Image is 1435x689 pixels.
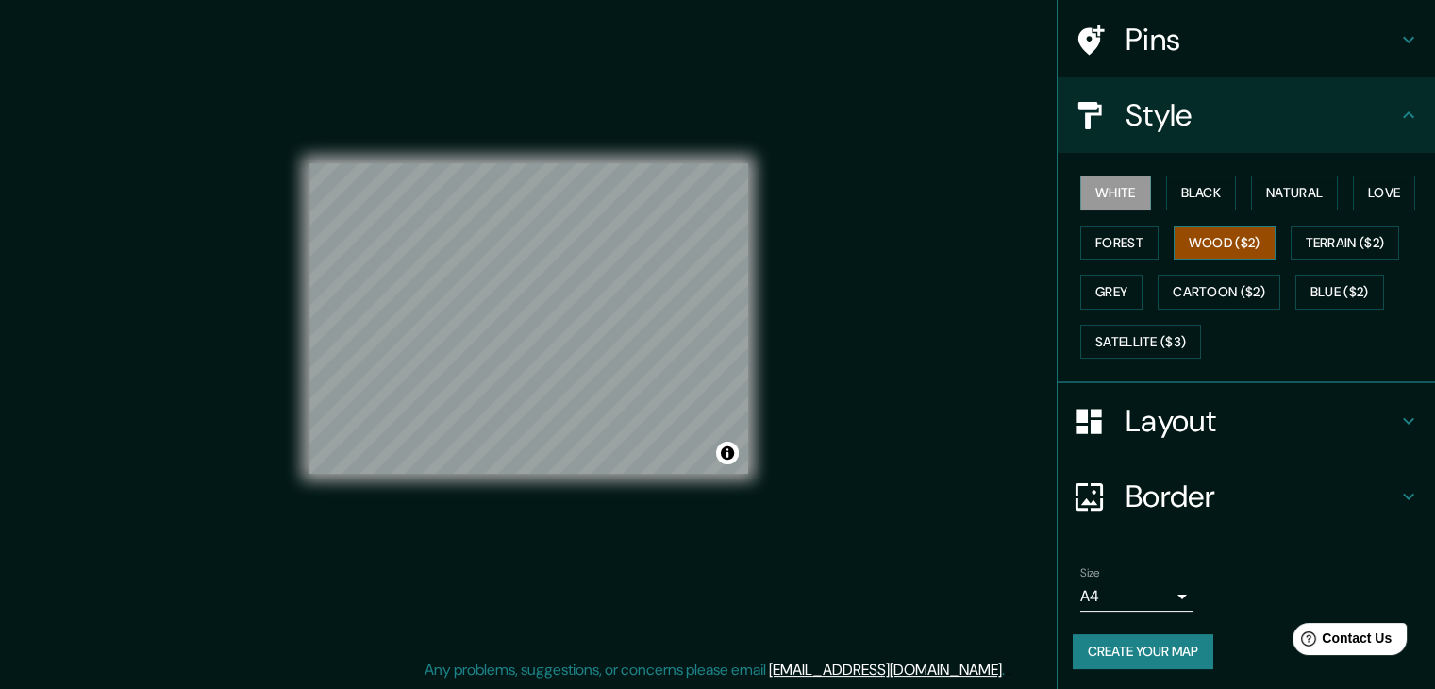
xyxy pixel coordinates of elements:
button: Create your map [1073,634,1213,669]
button: Terrain ($2) [1291,226,1400,260]
button: Satellite ($3) [1080,325,1201,360]
button: Natural [1251,176,1338,210]
button: Love [1353,176,1415,210]
button: Black [1166,176,1237,210]
button: White [1080,176,1151,210]
button: Toggle attribution [716,442,739,464]
button: Forest [1080,226,1159,260]
canvas: Map [309,163,748,474]
button: Grey [1080,275,1143,310]
div: . [1008,659,1011,681]
div: Style [1058,77,1435,153]
a: [EMAIL_ADDRESS][DOMAIN_NAME] [769,660,1002,680]
h4: Style [1126,96,1397,134]
button: Wood ($2) [1174,226,1276,260]
button: Blue ($2) [1295,275,1384,310]
div: A4 [1080,581,1193,612]
iframe: Help widget launcher [1267,615,1414,668]
h4: Pins [1126,21,1397,59]
label: Size [1080,565,1100,581]
div: Border [1058,459,1435,534]
h4: Border [1126,478,1397,515]
button: Cartoon ($2) [1158,275,1280,310]
div: Pins [1058,2,1435,77]
p: Any problems, suggestions, or concerns please email . [425,659,1005,681]
div: . [1005,659,1008,681]
h4: Layout [1126,402,1397,440]
div: Layout [1058,383,1435,459]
